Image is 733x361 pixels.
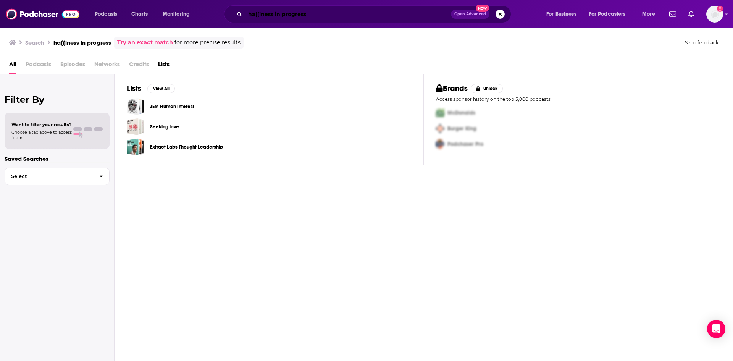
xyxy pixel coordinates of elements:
a: Lists [158,58,170,74]
div: Open Intercom Messenger [707,320,725,338]
button: Select [5,168,110,185]
img: Third Pro Logo [433,136,447,152]
span: Want to filter your results? [11,122,72,127]
span: Podchaser Pro [447,141,483,147]
img: User Profile [706,6,723,23]
a: Seeking love [150,123,179,131]
span: Choose a tab above to access filters. [11,130,72,140]
button: View All [147,84,175,93]
button: open menu [157,8,200,20]
span: McDonalds [447,110,475,116]
button: Unlock [471,84,503,93]
a: All [9,58,16,74]
h2: Filter By [5,94,110,105]
img: First Pro Logo [433,105,447,121]
input: Search podcasts, credits, & more... [245,8,451,20]
span: Open Advanced [454,12,486,16]
span: Charts [131,9,148,19]
span: Burger King [447,125,476,132]
span: Episodes [60,58,85,74]
svg: Add a profile image [717,6,723,12]
span: More [642,9,655,19]
p: Access sponsor history on the top 5,000 podcasts. [436,96,720,102]
button: open menu [584,8,637,20]
span: Podcasts [26,58,51,74]
a: Extract Labs Thought Leadership [127,138,144,155]
button: Open AdvancedNew [451,10,489,19]
span: For Podcasters [589,9,626,19]
div: Search podcasts, credits, & more... [231,5,518,23]
span: Select [5,174,93,179]
a: Show notifications dropdown [666,8,679,21]
span: for more precise results [174,38,241,47]
a: Charts [126,8,152,20]
span: Podcasts [95,9,117,19]
span: Networks [94,58,120,74]
a: ZEM Human Interest [150,102,194,111]
button: open menu [89,8,127,20]
a: Show notifications dropdown [685,8,697,21]
h3: ha[[iness in progress [53,39,111,46]
span: Logged in as mmullin [706,6,723,23]
img: Second Pro Logo [433,121,447,136]
a: Try an exact match [117,38,173,47]
p: Saved Searches [5,155,110,162]
span: New [476,5,489,12]
a: Seeking love [127,118,144,135]
button: open menu [637,8,665,20]
button: Send feedback [683,39,721,46]
h2: Lists [127,84,141,93]
span: Credits [129,58,149,74]
h2: Brands [436,84,468,93]
span: For Business [546,9,576,19]
a: ZEM Human Interest [127,98,144,115]
button: Show profile menu [706,6,723,23]
img: Podchaser - Follow, Share and Rate Podcasts [6,7,79,21]
h3: Search [25,39,44,46]
a: ListsView All [127,84,175,93]
button: open menu [541,8,586,20]
a: Extract Labs Thought Leadership [150,143,223,151]
span: Monitoring [163,9,190,19]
